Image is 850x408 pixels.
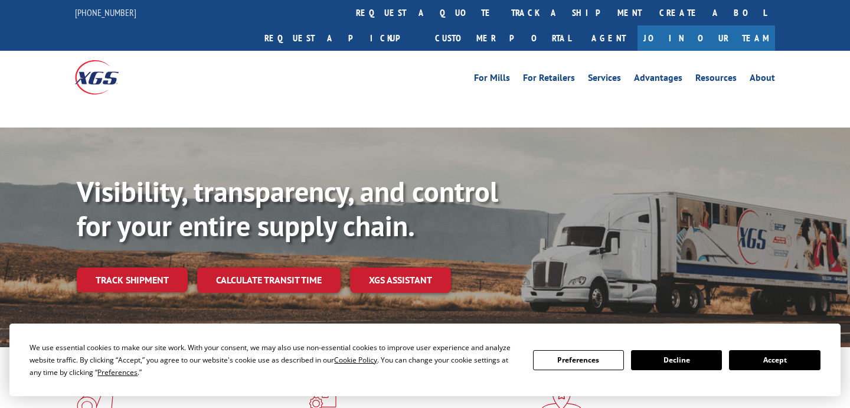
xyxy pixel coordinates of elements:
[631,350,722,370] button: Decline
[30,341,518,378] div: We use essential cookies to make our site work. With your consent, we may also use non-essential ...
[334,355,377,365] span: Cookie Policy
[523,73,575,86] a: For Retailers
[9,324,841,396] div: Cookie Consent Prompt
[634,73,682,86] a: Advantages
[474,73,510,86] a: For Mills
[750,73,775,86] a: About
[77,173,498,244] b: Visibility, transparency, and control for your entire supply chain.
[75,6,136,18] a: [PHONE_NUMBER]
[77,267,188,292] a: Track shipment
[533,350,624,370] button: Preferences
[588,73,621,86] a: Services
[426,25,580,51] a: Customer Portal
[350,267,451,293] a: XGS ASSISTANT
[729,350,820,370] button: Accept
[580,25,637,51] a: Agent
[256,25,426,51] a: Request a pickup
[695,73,737,86] a: Resources
[637,25,775,51] a: Join Our Team
[97,367,138,377] span: Preferences
[197,267,341,293] a: Calculate transit time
